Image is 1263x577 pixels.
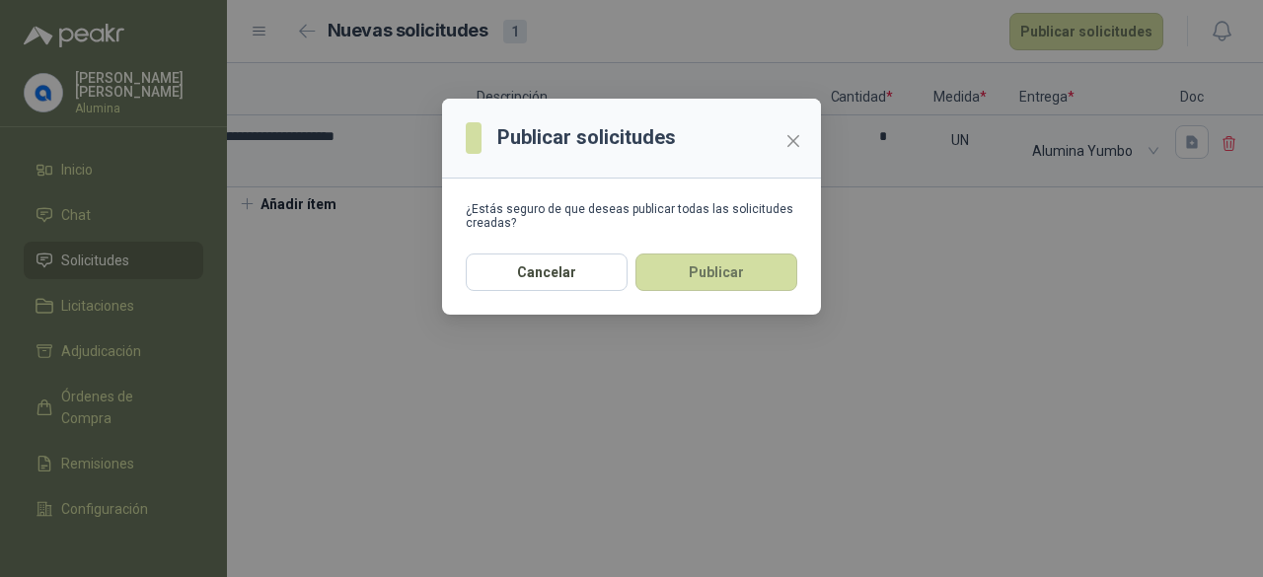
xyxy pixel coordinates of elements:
[497,122,676,153] h3: Publicar solicitudes
[466,253,628,291] button: Cancelar
[778,125,809,157] button: Close
[785,133,801,149] span: close
[466,202,797,230] div: ¿Estás seguro de que deseas publicar todas las solicitudes creadas?
[635,253,797,291] button: Publicar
